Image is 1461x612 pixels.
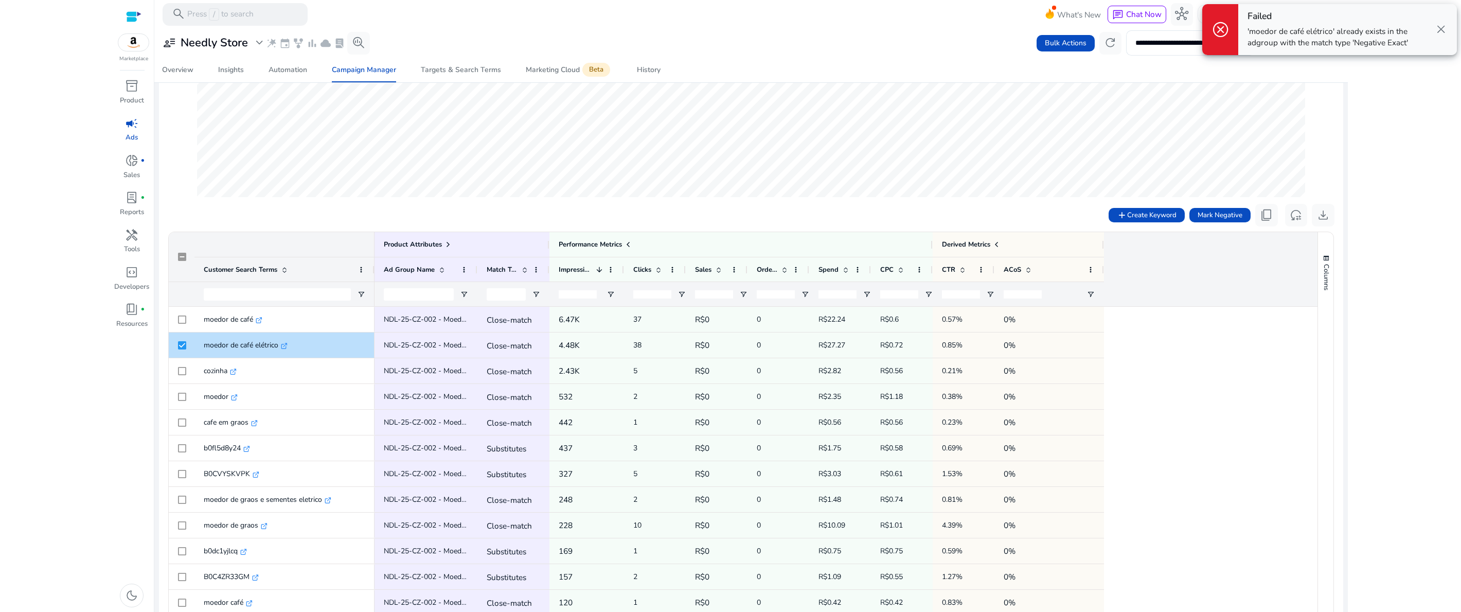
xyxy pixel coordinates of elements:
span: cloud [320,38,331,49]
button: Open Filter Menu [460,290,468,299]
span: NDL-25-CZ-002 - Moedor e Triturador (AUTOMATICA) [384,520,560,530]
span: search [172,7,185,21]
span: 0 [757,340,761,350]
span: 2 [633,572,637,582]
span: 0 [757,314,761,324]
p: R$0 [695,386,738,407]
p: 0% [1004,386,1095,407]
span: close [1434,23,1448,36]
span: 4.39% [942,520,963,530]
span: R$0.55 [880,572,903,582]
span: 0 [757,546,761,556]
p: 0% [1004,566,1095,587]
div: b0dc1yjlcq [204,537,365,565]
p: 228 [559,515,615,536]
p: 2.43K [559,360,615,381]
a: inventory_2Product [113,77,150,114]
button: search_insights [347,32,370,55]
span: R$0.56 [880,366,903,376]
span: 0.23% [942,417,963,427]
span: lab_profile [125,191,138,204]
p: 4.48K [559,335,615,356]
span: Match Type [487,265,518,274]
mat-icon: add [1117,211,1127,221]
div: Overview [162,66,193,74]
p: 0% [1004,463,1095,484]
div: 9:31 PM [44,162,188,216]
p: 532 [559,386,615,407]
span: 0 [757,392,761,401]
textarea: Type your message and hit 'Enter' [5,300,196,336]
div: Looks like we missed you. Please leave us a message and we will get back to you shortly. [9,77,192,110]
span: R$0.74 [880,495,903,504]
p: R$0 [695,463,738,484]
span: Bulk Actions [1045,38,1086,48]
span: Chat Now [1126,9,1162,20]
span: Customer Search Terms [204,265,277,274]
span: / [209,8,219,21]
span: 0 [757,443,761,453]
p: 0% [1004,438,1095,459]
span: 1 [633,417,637,427]
span: NDL-25-CZ-002 - Moedor e Triturador (AUTOMATICA) [384,495,560,504]
span: R$2.35 [818,392,841,401]
span: inventory_2 [125,79,138,93]
span: [PHONE_NUMBER] [51,166,181,212]
input: Match Type Filter Input [487,288,526,301]
div: moedor de café [204,305,365,334]
div: moedor de graos e sementes eletrico [204,485,365,514]
button: Mark Negative [1189,208,1251,222]
span: 0 [757,520,761,530]
span: 1 [633,598,637,607]
button: hub [1171,3,1193,26]
span: R$22.24 [818,314,845,324]
span: 0 [757,572,761,582]
p: Close-match [487,387,540,408]
p: Press to search [187,8,254,21]
button: Open Filter Menu [986,290,994,299]
p: 0% [1004,360,1095,381]
span: 3 [633,443,637,453]
span: R$1.75 [818,443,841,453]
span: 1.27% [942,572,963,582]
span: family_history [293,38,304,49]
span: NDL-25-CZ-002 - Moedor e Triturador (AUTOMATICA) [384,366,560,376]
a: lab_profilefiber_manual_recordReports [113,189,150,226]
span: 0.69% [942,443,963,453]
p: Tools [124,244,140,255]
button: content_copy [1255,204,1278,226]
div: Insights [218,66,244,74]
p: 'moedor de café elétrico' already exists in the adgroup with the match type 'Negative Exact' [1248,26,1432,48]
span: Impressions [559,265,592,274]
span: NDL-25-CZ-002 - Moedor e Triturador (AUTOMATICA) [384,572,560,582]
span: 10 [633,520,642,530]
p: 0% [1004,412,1095,433]
p: R$0 [695,540,738,562]
p: Close-match [487,335,540,356]
span: R$0.72 [880,340,903,350]
button: Create Keyword [1109,208,1185,222]
span: fiber_manual_record [140,159,145,163]
button: Bulk Actions [1037,35,1095,51]
button: Open Filter Menu [1086,290,1095,299]
span: R$1.18 [880,392,903,401]
div: cafe em graos [204,408,365,436]
span: download [1316,208,1330,222]
span: dark_mode [125,589,138,602]
span: CTR [942,265,955,274]
span: 0.85% [942,340,963,350]
span: wand_stars [266,38,277,49]
span: R$0.56 [818,417,841,427]
span: ACoS [1004,265,1021,274]
span: Derived Metrics [942,240,990,249]
h4: Failed [1248,11,1432,22]
p: Product [120,96,144,106]
span: search_insights [352,36,365,49]
span: lab_profile [334,38,345,49]
p: 0% [1004,335,1095,356]
div: Campaign Manager [332,66,396,74]
span: 38 [633,340,642,350]
p: 0% [1004,540,1095,562]
p: 157 [559,566,615,587]
span: R$10.09 [818,520,845,530]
